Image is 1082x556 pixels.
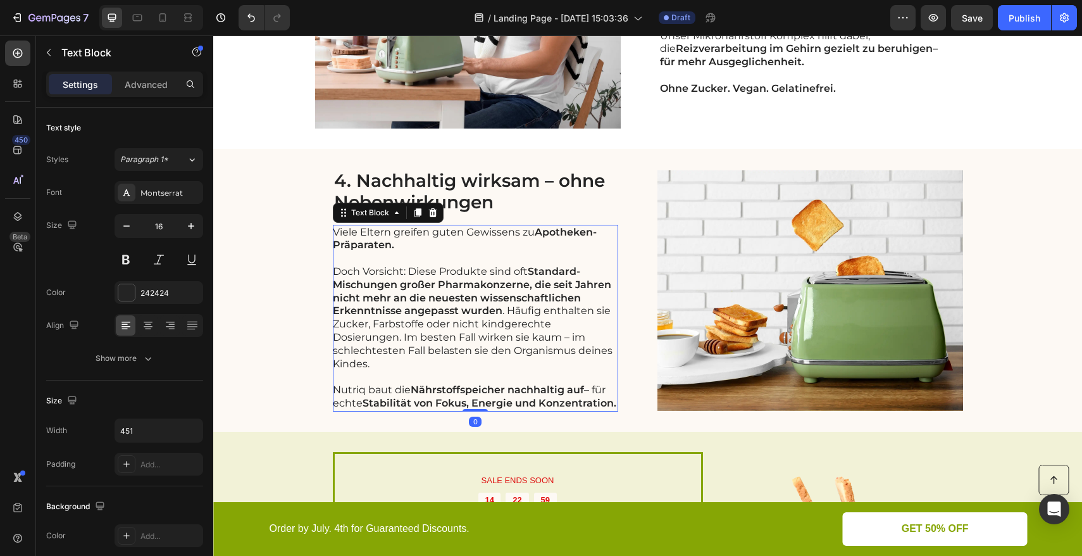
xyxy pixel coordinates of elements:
div: Font [46,187,62,198]
div: Text style [46,122,81,134]
span: / [488,11,491,25]
p: Settings [63,78,98,91]
div: Size [46,393,80,410]
div: 22 [299,460,310,471]
p: Advanced [125,78,168,91]
strong: Ohne Zucker. Vegan. Gelatinefrei. [447,47,623,59]
div: 59 [326,460,337,471]
strong: Reizverarbeitung im Gehirn gezielt zu beruhigen– für mehr Ausgeglichenheit. [447,7,724,32]
div: Beta [9,232,30,242]
div: Add... [140,531,200,542]
div: Montserrat [140,187,200,199]
span: Landing Page - [DATE] 15:03:36 [494,11,628,25]
h2: 4. Nachhaltig wirksam – ohne Nebenwirkungen [120,134,405,179]
strong: Standard-Mischungen großer Pharmakonzerne, die seit Jahren nicht mehr an die neuesten wissenschaf... [120,230,398,281]
p: Text Block [61,45,169,60]
div: 0 [256,381,268,391]
div: Add... [140,459,200,471]
div: Publish [1009,11,1040,25]
span: Save [962,13,983,23]
button: Show more [46,347,203,370]
div: Undo/Redo [239,5,290,30]
span: Draft [671,12,690,23]
div: Color [46,530,66,541]
div: Open Intercom Messenger [1039,494,1069,524]
div: Styles [46,154,68,165]
div: Text Block [135,172,178,183]
button: Save [951,5,993,30]
div: Show more [96,352,154,365]
strong: Apotheken-Präparaten. [120,191,383,216]
iframe: Design area [213,35,1082,556]
div: 14 [271,460,282,471]
p: Viele Eltern greifen guten Gewissens zu [120,191,404,217]
a: GET 50% OFF [630,477,814,510]
p: SALE ENDS SOON [153,440,456,451]
div: Color [46,287,66,298]
div: Background [46,498,108,515]
div: 242424 [140,287,200,299]
p: Doch Vorsicht: Diese Produkte sind oft . Häufig enthalten sie Zucker, Farbstoffe oder nicht kindg... [120,230,404,335]
input: Auto [115,419,202,442]
img: gempages_432750572815254551-ed437212-7f3d-4e87-8ecf-a5b40df64c7c.webp [444,135,750,376]
p: Nutriq baut die – für echte [120,348,404,375]
span: Paragraph 1* [120,154,168,165]
div: Padding [46,458,75,470]
button: Paragraph 1* [115,148,203,171]
p: GET 50% OFF [688,487,756,500]
strong: Stabilität von Fokus, Energie und Konzentration. [149,362,403,374]
div: 450 [12,135,30,145]
div: Align [46,317,82,334]
p: 7 [83,10,89,25]
div: Width [46,425,67,436]
div: Size [46,217,80,234]
button: 7 [5,5,94,30]
button: Publish [998,5,1051,30]
strong: Nährstoffspeicher nachhaltig auf [197,348,371,360]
